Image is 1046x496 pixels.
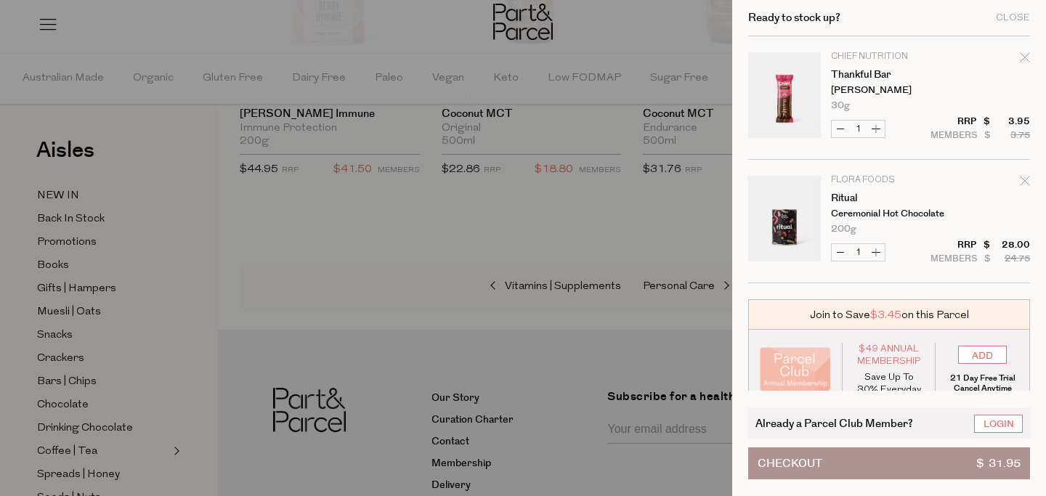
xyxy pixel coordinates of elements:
button: Checkout$ 31.95 [748,447,1030,479]
p: Chief Nutrition [831,52,944,61]
input: QTY Ritual [849,244,867,261]
p: 21 Day Free Trial Cancel Anytime [946,373,1018,394]
span: $ 31.95 [976,448,1021,479]
span: 200g [831,224,856,234]
input: ADD [958,346,1007,364]
span: $3.45 [870,307,901,322]
div: Join to Save on this Parcel [748,299,1030,330]
a: Thankful Bar [831,70,944,80]
a: Login [974,415,1023,433]
span: 30g [831,101,850,110]
p: Save Up To 30% Everyday [854,371,925,396]
a: Ritual [831,193,944,203]
div: Close [996,13,1030,23]
div: Remove Ritual [1020,174,1030,193]
p: Ceremonial Hot Chocolate [831,209,944,219]
p: [PERSON_NAME] [831,86,944,95]
p: Flora Foods [831,176,944,184]
span: Checkout [758,448,822,479]
span: $49 Annual Membership [854,343,925,367]
div: Remove Thankful Bar [1020,50,1030,70]
h2: Ready to stock up? [748,12,840,23]
input: QTY Thankful Bar [849,121,867,137]
span: Already a Parcel Club Member? [755,415,913,431]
